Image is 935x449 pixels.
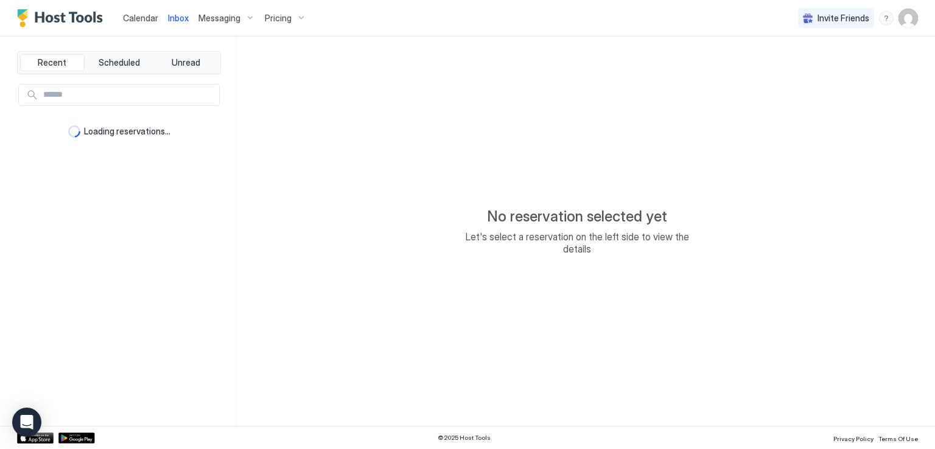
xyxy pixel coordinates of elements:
input: Input Field [38,85,219,105]
span: Recent [38,57,66,68]
a: App Store [17,433,54,444]
span: Privacy Policy [833,435,874,442]
span: Inbox [168,13,189,23]
button: Unread [153,54,218,71]
span: Let's select a reservation on the left side to view the details [455,231,699,255]
div: User profile [898,9,918,28]
div: tab-group [17,51,221,74]
div: loading [68,125,80,137]
a: Calendar [123,12,158,24]
span: © 2025 Host Tools [438,434,491,442]
button: Scheduled [87,54,152,71]
a: Inbox [168,12,189,24]
span: Terms Of Use [878,435,918,442]
span: Scheduled [99,57,140,68]
span: Invite Friends [818,13,869,24]
div: Open Intercom Messenger [12,408,41,437]
span: Unread [172,57,200,68]
span: Calendar [123,13,158,23]
span: Messaging [198,13,240,24]
div: menu [879,11,894,26]
a: Host Tools Logo [17,9,108,27]
span: Pricing [265,13,292,24]
span: Loading reservations... [84,126,170,137]
button: Recent [20,54,85,71]
a: Terms Of Use [878,431,918,444]
a: Privacy Policy [833,431,874,444]
span: No reservation selected yet [487,207,667,226]
a: Google Play Store [58,433,95,444]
